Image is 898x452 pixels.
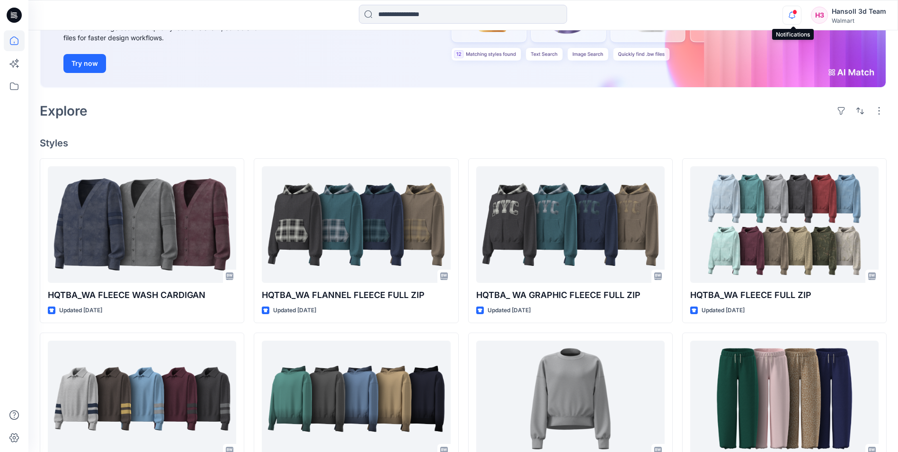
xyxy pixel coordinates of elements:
[262,289,450,302] p: HQTBA_WA FLANNEL FLEECE FULL ZIP
[811,7,828,24] div: H3
[690,289,879,302] p: HQTBA_WA FLEECE FULL ZIP
[48,289,236,302] p: HQTBA_WA FLEECE WASH CARDIGAN
[40,137,887,149] h4: Styles
[40,103,88,118] h2: Explore
[832,6,886,17] div: Hansoll 3d Team
[262,166,450,282] a: HQTBA_WA FLANNEL FLEECE FULL ZIP
[476,166,665,282] a: HQTBA_ WA GRAPHIC FLEECE FULL ZIP
[476,289,665,302] p: HQTBA_ WA GRAPHIC FLEECE FULL ZIP
[488,306,531,316] p: Updated [DATE]
[690,166,879,282] a: HQTBA_WA FLEECE FULL ZIP
[59,306,102,316] p: Updated [DATE]
[832,17,886,24] div: Walmart
[63,23,276,43] div: Use text or image search to quickly locate relevant, editable .bw files for faster design workflows.
[48,166,236,282] a: HQTBA_WA FLEECE WASH CARDIGAN
[702,306,745,316] p: Updated [DATE]
[63,54,106,73] button: Try now
[273,306,316,316] p: Updated [DATE]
